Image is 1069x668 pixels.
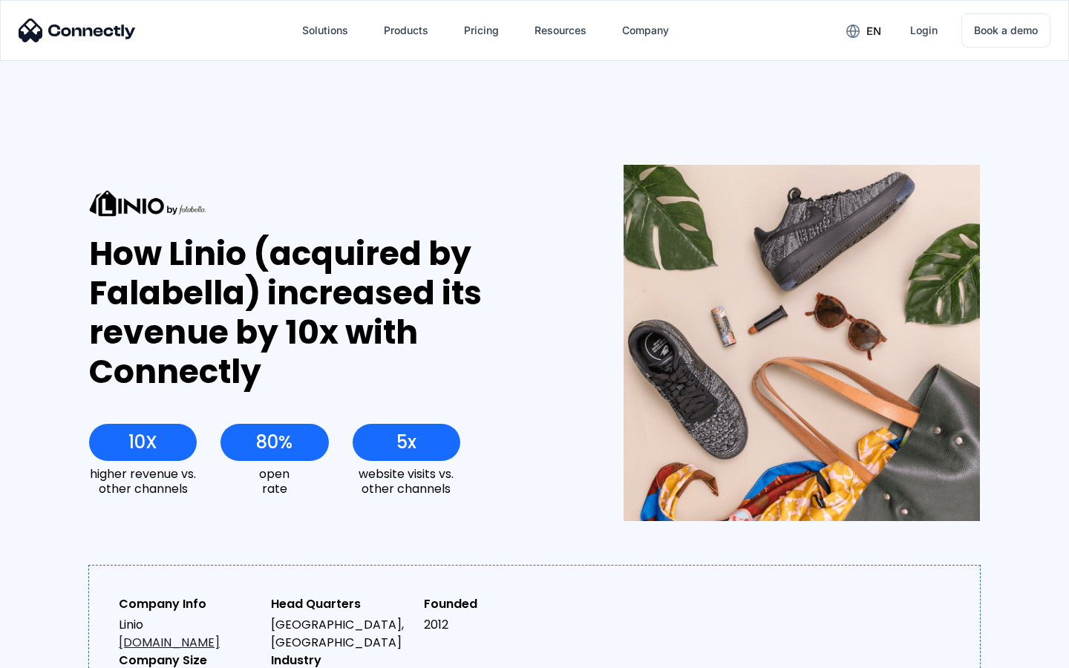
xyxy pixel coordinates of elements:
div: Head Quarters [271,595,411,613]
a: Book a demo [961,13,1050,48]
a: [DOMAIN_NAME] [119,634,220,651]
div: Login [910,20,938,41]
div: higher revenue vs. other channels [89,467,197,495]
div: 5x [396,432,416,453]
div: Products [384,20,428,41]
div: Resources [534,20,586,41]
div: en [866,21,881,42]
div: Company Info [119,595,259,613]
div: How Linio (acquired by Falabella) increased its revenue by 10x with Connectly [89,235,569,391]
div: Solutions [302,20,348,41]
ul: Language list [30,642,89,663]
a: Pricing [452,13,511,48]
div: Linio [119,616,259,652]
a: Login [898,13,949,48]
div: Founded [424,595,564,613]
div: 10X [128,432,157,453]
div: Company [622,20,669,41]
div: Pricing [464,20,499,41]
div: 80% [256,432,292,453]
div: 2012 [424,616,564,634]
div: open rate [220,467,328,495]
div: [GEOGRAPHIC_DATA], [GEOGRAPHIC_DATA] [271,616,411,652]
img: Connectly Logo [19,19,136,42]
aside: Language selected: English [15,642,89,663]
div: website visits vs. other channels [353,467,460,495]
